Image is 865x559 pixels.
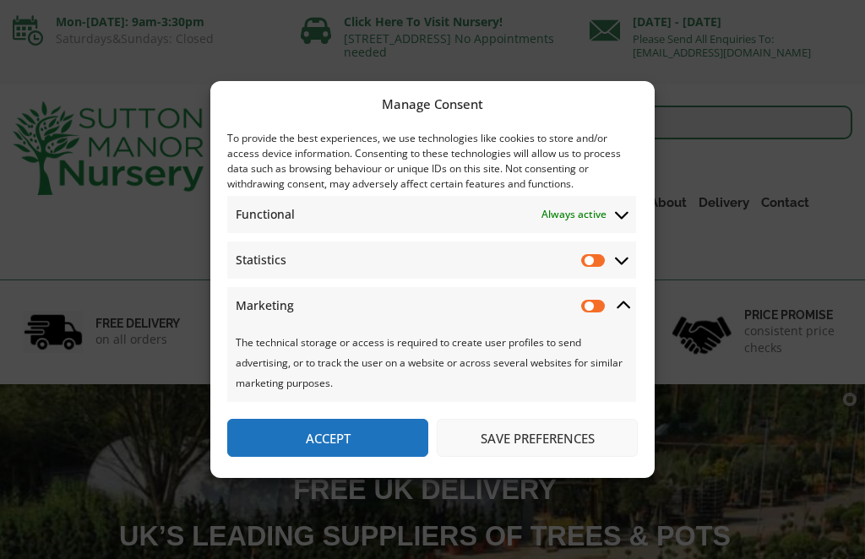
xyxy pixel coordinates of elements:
span: Statistics [236,250,286,270]
div: Manage Consent [382,94,483,114]
summary: Statistics [227,242,636,279]
span: Marketing [236,296,294,316]
div: To provide the best experiences, we use technologies like cookies to store and/or access device i... [227,131,636,192]
summary: Marketing [227,287,636,324]
summary: Functional Always active [227,196,636,233]
button: Accept [227,419,428,457]
span: Always active [541,204,607,225]
button: Save preferences [437,419,638,457]
span: Functional [236,204,295,225]
span: The technical storage or access is required to create user profiles to send advertising, or to tr... [236,335,623,390]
